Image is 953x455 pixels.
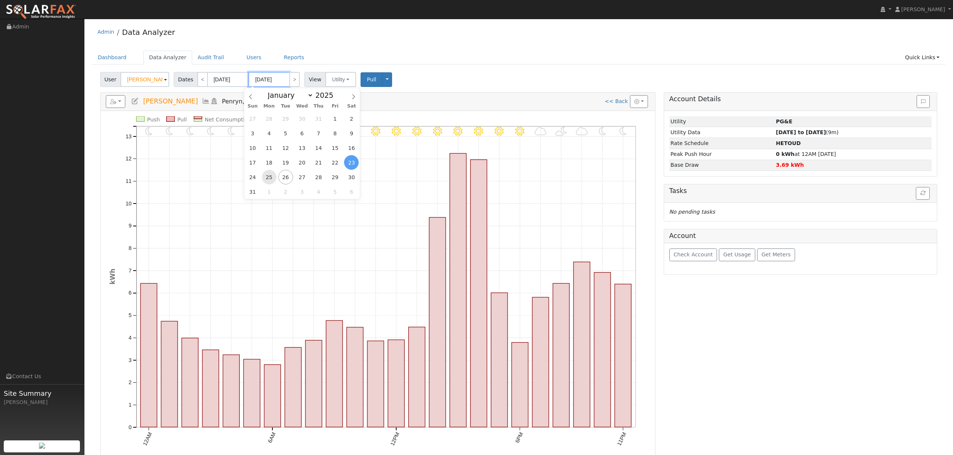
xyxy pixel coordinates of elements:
text: Pull [177,117,186,123]
span: August 10, 2025 [245,141,260,155]
span: August 18, 2025 [262,155,277,170]
i: 11PM - MostlyClear [619,127,627,136]
rect: onclick="" [491,293,508,427]
span: August 7, 2025 [311,126,326,141]
text: 0 [128,424,131,430]
i: 3PM - Clear [454,127,463,136]
span: Dates [174,72,198,87]
input: Select a User [120,72,169,87]
span: July 27, 2025 [245,111,260,126]
rect: onclick="" [264,365,281,427]
span: August 22, 2025 [328,155,342,170]
text: 7 [128,268,131,274]
i: 1AM - MostlyClear [166,127,173,136]
a: Multi-Series Graph [202,97,210,105]
text: 6 [128,290,131,296]
span: August 21, 2025 [311,155,326,170]
input: Year [313,91,340,99]
span: August 24, 2025 [245,170,260,184]
span: August 11, 2025 [262,141,277,155]
span: August 25, 2025 [262,170,277,184]
a: Data Analyzer [143,51,192,64]
i: No pending tasks [669,209,715,215]
span: July 31, 2025 [311,111,326,126]
a: Admin [98,29,114,35]
i: 3AM - Clear [207,127,214,136]
h5: Tasks [669,187,932,195]
button: Check Account [669,248,717,261]
span: Sat [343,104,360,109]
span: September 5, 2025 [328,184,342,199]
span: September 2, 2025 [278,184,293,199]
text: 12 [125,156,131,162]
span: (9m) [776,129,839,135]
text: 12PM [389,431,400,447]
text: 11PM [616,431,627,447]
span: August 4, 2025 [262,126,277,141]
span: September 1, 2025 [262,184,277,199]
a: Reports [278,51,310,64]
button: Utility [325,72,356,87]
text: 13 [125,133,131,139]
span: Pull [367,76,376,82]
span: User [100,72,121,87]
text: Net Consumption 133 kWh [204,117,277,123]
i: 6PM - MostlyClear [516,127,525,136]
text: 6PM [514,431,524,444]
span: Sun [244,104,261,109]
span: August 26, 2025 [278,170,293,184]
i: 7PM - MostlyCloudy [535,127,547,136]
i: 11AM - Clear [371,127,380,136]
span: September 3, 2025 [295,184,310,199]
text: 6AM [267,431,277,444]
rect: onclick="" [532,298,549,427]
rect: onclick="" [512,343,528,427]
text: 2 [128,380,131,386]
span: August 27, 2025 [295,170,310,184]
span: [PERSON_NAME] [143,97,198,105]
rect: onclick="" [450,153,466,427]
td: at 12AM [DATE] [774,149,932,160]
a: Users [241,51,267,64]
div: [PERSON_NAME] [4,398,80,406]
i: 12AM - MostlyClear [145,127,152,136]
td: Utility [669,116,775,127]
rect: onclick="" [202,350,219,427]
rect: onclick="" [367,341,384,427]
button: Get Usage [719,248,755,261]
rect: onclick="" [553,283,570,427]
h5: Account Details [669,95,932,103]
i: 8PM - PartlyCloudy [555,127,567,136]
span: Get Usage [723,251,751,257]
span: August 3, 2025 [245,126,260,141]
a: Data Analyzer [122,28,175,37]
h5: Account [669,232,696,239]
strong: M [776,140,801,146]
strong: 0 kWh [776,151,795,157]
rect: onclick="" [326,321,343,427]
a: Edit User (36107) [131,97,139,105]
button: Get Meters [757,248,795,261]
button: Issue History [917,95,930,108]
td: Rate Schedule [669,138,775,149]
rect: onclick="" [388,340,404,427]
a: << Back [605,98,628,104]
span: July 29, 2025 [278,111,293,126]
text: 12AM [141,431,153,447]
rect: onclick="" [223,355,239,427]
a: Dashboard [92,51,132,64]
i: 10PM - MostlyClear [599,127,606,136]
span: July 30, 2025 [295,111,310,126]
a: Audit Trail [192,51,230,64]
span: Thu [310,104,327,109]
span: August 8, 2025 [328,126,342,141]
a: > [289,72,300,87]
span: Check Account [673,251,713,257]
rect: onclick="" [161,321,177,427]
span: Get Meters [761,251,791,257]
span: August 12, 2025 [278,141,293,155]
i: 12PM - Clear [392,127,401,136]
span: August 29, 2025 [328,170,342,184]
i: 2PM - Clear [433,127,442,136]
span: August 17, 2025 [245,155,260,170]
